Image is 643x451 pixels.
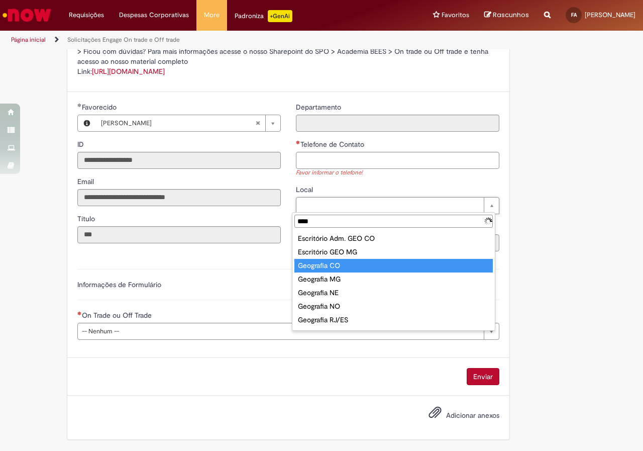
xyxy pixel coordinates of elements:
div: Geografia RS/SC [294,327,493,340]
div: Geografia NE [294,286,493,300]
div: Geografia CO [294,259,493,273]
div: Escritório GEO MG [294,245,493,259]
ul: Local [292,230,495,330]
div: Geografia RJ/ES [294,313,493,327]
div: Geografia MG [294,273,493,286]
div: Escritório Adm. GEO CO [294,232,493,245]
div: Geografia NO [294,300,493,313]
